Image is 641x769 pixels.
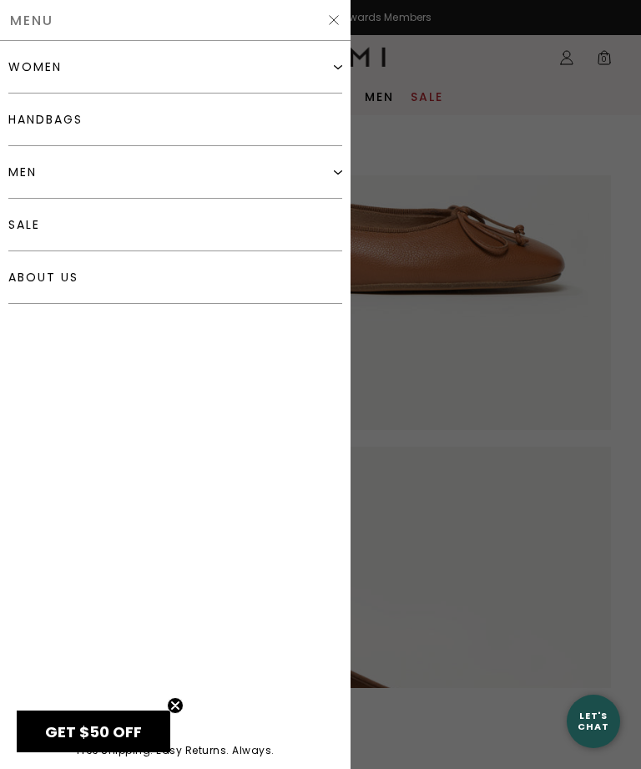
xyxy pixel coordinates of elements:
[17,711,170,752] div: GET $50 OFFClose teaser
[10,14,53,27] span: Menu
[8,251,342,304] a: about us
[45,721,142,742] span: GET $50 OFF
[8,94,342,146] a: handbags
[167,697,184,714] button: Close teaser
[334,168,342,176] img: Expand
[8,60,62,73] div: women
[8,199,342,251] a: sale
[8,165,37,179] div: men
[334,63,342,71] img: Expand
[327,13,341,27] img: Hide Slider
[567,711,620,731] div: Let's Chat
